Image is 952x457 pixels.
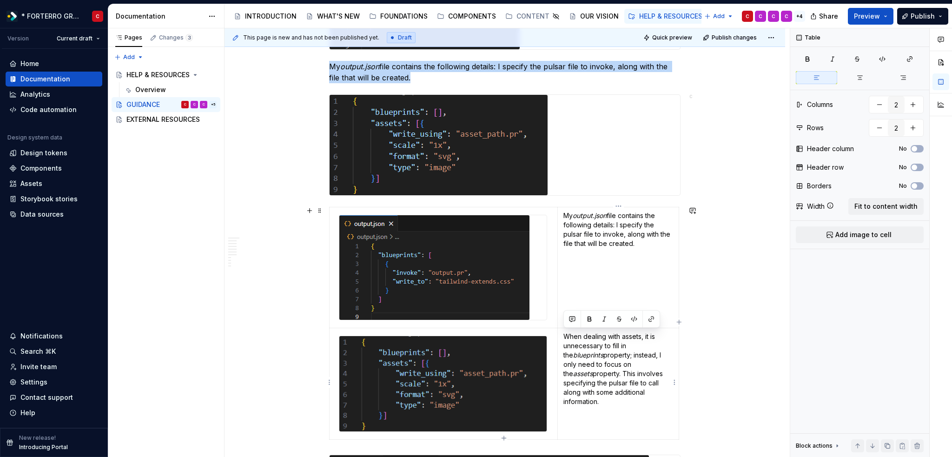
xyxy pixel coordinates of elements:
div: C [772,13,775,20]
div: Contact support [20,393,73,402]
div: + 4 [794,11,805,22]
span: Publish [911,12,935,21]
span: Share [819,12,838,21]
div: Design tokens [20,148,67,158]
a: Overview [120,82,220,97]
img: ef30ae73-a592-4b7f-8dac-098f97830615.png [330,95,548,195]
em: assets [573,370,593,378]
div: HELP & RESOURCES [639,12,702,21]
div: WHAT'S NEW [317,12,360,21]
img: a1f68466-00c6-4114-80f5-33e7671dfa15.png [339,215,529,320]
em: output.json [573,212,607,219]
a: Settings [6,375,102,390]
a: WHAT'S NEW [302,9,364,24]
img: 19b433f1-4eb9-4ddc-9788-ff6ca78edb97.png [7,11,18,22]
div: CONTENT [516,12,549,21]
p: My file contains the following details: I specify the pulsar file to invoke, along with the file ... [329,61,681,83]
div: Settings [20,378,47,387]
div: Notifications [20,331,63,341]
div: Header row [807,163,844,172]
a: COMPONENTS [433,9,500,24]
div: Documentation [116,12,204,21]
div: Header column [807,144,854,153]
button: Add [112,51,146,64]
span: Add [123,53,135,61]
button: Notifications [6,329,102,344]
div: Block actions [796,442,833,450]
a: Design tokens [6,146,102,160]
div: C [746,13,749,20]
span: Add image to cell [835,230,892,239]
div: Page tree [112,67,220,127]
a: Analytics [6,87,102,102]
div: Page tree [230,7,700,26]
div: Analytics [20,90,50,99]
button: Publish changes [700,31,761,44]
p: When dealing with assets, it is unnecessary to fill in the property; instead, I only need to focu... [563,332,673,406]
a: GUIDANCECCC+5 [112,97,220,112]
span: Quick preview [652,34,692,41]
div: INTRODUCTION [245,12,297,21]
button: Quick preview [641,31,696,44]
p: Introducing Portal [19,444,68,451]
button: Contact support [6,390,102,405]
span: Add [713,13,725,20]
div: Changes [159,34,193,41]
button: Current draft [53,32,104,45]
div: * FORTERRO GROUP * [21,12,81,21]
em: blueprints [573,351,603,359]
div: Help [20,408,35,417]
a: Data sources [6,207,102,222]
div: C [689,93,692,100]
div: Invite team [20,362,57,371]
div: Storybook stories [20,194,78,204]
a: Storybook stories [6,192,102,206]
button: Add image to cell [796,226,924,243]
div: EXTERNAL RESOURCES [126,115,200,124]
button: Help [6,405,102,420]
div: Code automation [20,105,77,114]
label: No [899,182,907,190]
div: Components [20,164,62,173]
button: Preview [848,8,893,25]
div: Borders [807,181,832,191]
img: 06198e39-0400-4a68-baf6-53fdf7aafc4b.png [339,336,547,431]
a: HELP & RESOURCES [624,9,706,24]
div: HELP & RESOURCES [126,70,190,79]
button: Add [701,10,736,23]
div: Columns [807,100,833,109]
span: Current draft [57,35,93,42]
span: Fit to content width [854,202,918,211]
button: * FORTERRO GROUP *C [2,6,106,26]
a: INTRODUCTION [230,9,300,24]
div: C [203,100,205,109]
span: Publish changes [712,34,757,41]
button: Search ⌘K [6,344,102,359]
div: Overview [135,85,166,94]
div: Home [20,59,39,68]
div: Assets [20,179,42,188]
div: C [193,100,196,109]
a: CONTENT [502,9,563,24]
label: No [899,145,907,152]
a: FOUNDATIONS [365,9,431,24]
div: C [759,13,762,20]
a: Home [6,56,102,71]
div: OUR VISION [580,12,619,21]
button: Publish [897,8,948,25]
div: Design system data [7,134,62,141]
div: + 5 [209,101,217,108]
span: 3 [185,34,193,41]
button: Share [806,8,844,25]
div: GUIDANCE [126,100,160,109]
label: No [899,164,907,171]
div: C [96,13,99,20]
div: C [184,100,186,109]
a: Documentation [6,72,102,86]
span: Draft [398,34,412,41]
span: Preview [854,12,880,21]
div: Data sources [20,210,64,219]
a: OUR VISION [565,9,622,24]
button: Fit to content width [848,198,924,215]
div: Width [807,202,825,211]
